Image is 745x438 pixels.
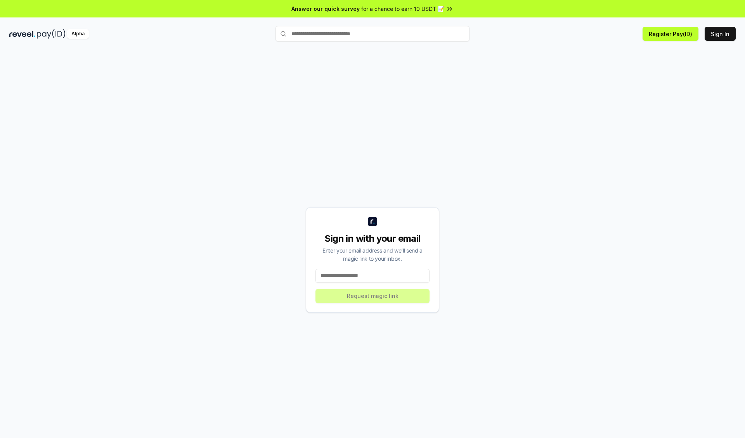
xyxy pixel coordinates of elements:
div: Enter your email address and we’ll send a magic link to your inbox. [315,246,430,263]
span: for a chance to earn 10 USDT 📝 [361,5,444,13]
button: Register Pay(ID) [643,27,698,41]
img: logo_small [368,217,377,226]
img: reveel_dark [9,29,35,39]
span: Answer our quick survey [291,5,360,13]
div: Sign in with your email [315,232,430,245]
button: Sign In [705,27,736,41]
div: Alpha [67,29,89,39]
img: pay_id [37,29,66,39]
